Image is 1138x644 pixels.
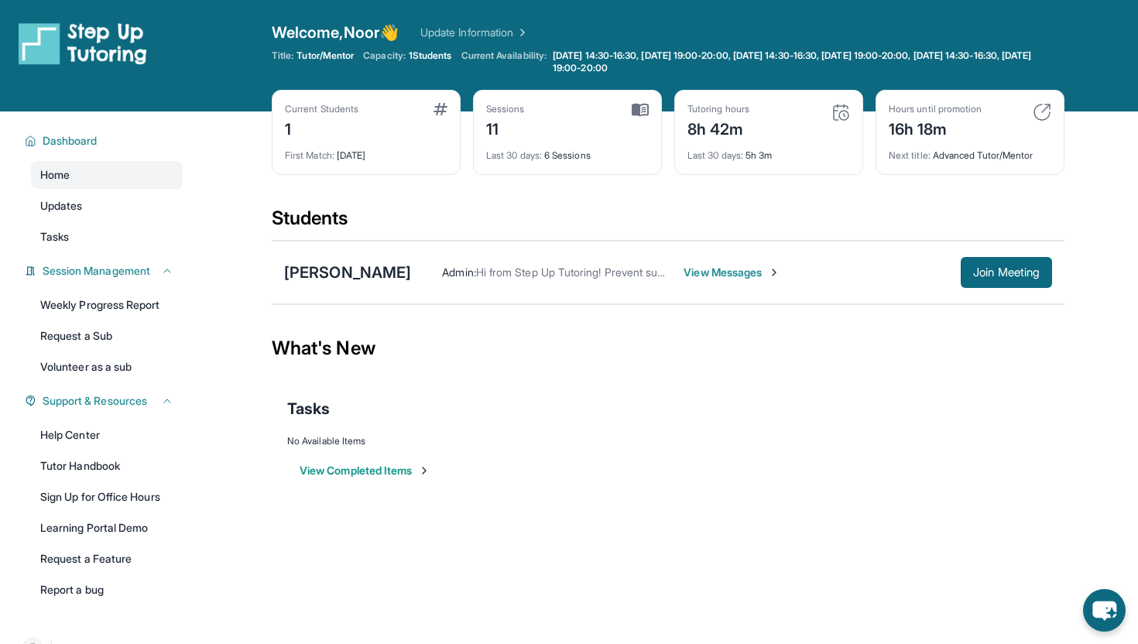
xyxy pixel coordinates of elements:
span: Session Management [43,263,150,279]
img: card [831,103,850,122]
a: Learning Portal Demo [31,514,183,542]
span: Home [40,167,70,183]
span: Tasks [287,398,330,420]
div: Advanced Tutor/Mentor [889,140,1051,162]
a: Home [31,161,183,189]
div: Students [272,206,1064,240]
button: chat-button [1083,589,1126,632]
img: card [632,103,649,117]
div: Hours until promotion [889,103,982,115]
span: View Messages [684,265,780,280]
img: Chevron-Right [768,266,780,279]
span: Join Meeting [973,268,1040,277]
a: Tutor Handbook [31,452,183,480]
a: Tasks [31,223,183,251]
div: Sessions [486,103,525,115]
span: Next title : [889,149,931,161]
a: Update Information [420,25,529,40]
a: Request a Feature [31,545,183,573]
div: 5h 3m [687,140,850,162]
img: logo [19,22,147,65]
span: Welcome, Noor 👋 [272,22,399,43]
span: Current Availability: [461,50,547,74]
a: Sign Up for Office Hours [31,483,183,511]
a: Updates [31,192,183,220]
div: 16h 18m [889,115,982,140]
span: Dashboard [43,133,98,149]
span: Tutor/Mentor [296,50,354,62]
img: Chevron Right [513,25,529,40]
span: Tasks [40,229,69,245]
div: [DATE] [285,140,447,162]
span: Admin : [442,265,475,279]
a: Volunteer as a sub [31,353,183,381]
div: 8h 42m [687,115,749,140]
button: Support & Resources [36,393,173,409]
div: No Available Items [287,435,1049,447]
span: Support & Resources [43,393,147,409]
span: Updates [40,198,83,214]
span: Last 30 days : [486,149,542,161]
img: card [434,103,447,115]
div: Tutoring hours [687,103,749,115]
button: Session Management [36,263,173,279]
a: Weekly Progress Report [31,291,183,319]
button: Dashboard [36,133,173,149]
span: 1 Students [409,50,452,62]
a: Help Center [31,421,183,449]
div: [PERSON_NAME] [284,262,411,283]
span: Capacity: [363,50,406,62]
button: View Completed Items [300,463,430,478]
div: 6 Sessions [486,140,649,162]
span: [DATE] 14:30-16:30, [DATE] 19:00-20:00, [DATE] 14:30-16:30, [DATE] 19:00-20:00, [DATE] 14:30-16:3... [553,50,1061,74]
button: Join Meeting [961,257,1052,288]
span: Last 30 days : [687,149,743,161]
a: [DATE] 14:30-16:30, [DATE] 19:00-20:00, [DATE] 14:30-16:30, [DATE] 19:00-20:00, [DATE] 14:30-16:3... [550,50,1064,74]
img: card [1033,103,1051,122]
div: Current Students [285,103,358,115]
span: Title: [272,50,293,62]
div: What's New [272,314,1064,382]
a: Report a bug [31,576,183,604]
span: First Match : [285,149,334,161]
a: Request a Sub [31,322,183,350]
div: 11 [486,115,525,140]
div: 1 [285,115,358,140]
